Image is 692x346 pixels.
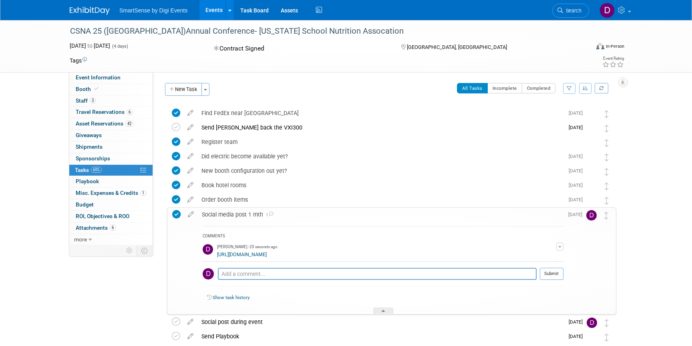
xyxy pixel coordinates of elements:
[76,213,129,219] span: ROI, Objectives & ROO
[599,3,615,18] img: Dan Tiernan
[140,190,146,196] span: 1
[211,42,388,56] div: Contract Signed
[127,109,133,115] span: 6
[605,110,609,118] i: Move task
[67,24,577,38] div: CSNA 25 ([GEOGRAPHIC_DATA])Annual Conference- [US_STATE] School Nutrition Assocation
[76,120,133,127] span: Asset Reservations
[203,268,214,279] img: Dan Tiernan
[587,166,597,177] img: Abby Allison
[197,150,564,163] div: Did electric become available yet?
[587,181,597,191] img: Abby Allison
[76,225,116,231] span: Attachments
[69,142,153,153] a: Shipments
[522,83,556,93] button: Completed
[69,153,153,164] a: Sponsorships
[76,155,110,162] span: Sponsorships
[568,212,586,217] span: [DATE]
[605,154,609,161] i: Move task
[605,43,624,49] div: In-Person
[457,83,488,93] button: All Tasks
[197,315,564,329] div: Social post during event
[183,182,197,189] a: edit
[569,168,587,174] span: [DATE]
[183,333,197,340] a: edit
[586,210,597,221] img: Dan Tiernan
[587,332,597,342] img: Abby Allison
[90,97,96,103] span: 3
[69,107,153,118] a: Travel Reservations6
[569,197,587,202] span: [DATE]
[183,138,197,146] a: edit
[69,188,153,199] a: Misc. Expenses & Credits1
[197,193,564,206] div: Order booth items
[125,121,133,127] span: 42
[69,176,153,187] a: Playbook
[110,225,116,231] span: 6
[76,178,99,184] span: Playbook
[70,42,110,49] span: [DATE] [DATE]
[263,212,274,218] span: 1
[183,153,197,160] a: edit
[69,211,153,222] a: ROI, Objectives & ROO
[203,233,563,241] div: COMMENTS
[69,118,153,129] a: Asset Reservations42
[123,245,137,256] td: Personalize Event Tab Strip
[197,121,564,134] div: Send [PERSON_NAME] back the VXI300
[217,244,278,250] span: [PERSON_NAME] - 20 seconds ago
[76,86,100,92] span: Booth
[605,125,609,132] i: Move task
[540,268,563,280] button: Submit
[203,244,213,255] img: Dan Tiernan
[197,330,564,343] div: Send Playbook
[76,144,103,150] span: Shipments
[76,132,102,138] span: Giveaways
[183,318,197,326] a: edit
[569,110,587,116] span: [DATE]
[70,57,87,65] td: Tags
[407,44,507,50] span: [GEOGRAPHIC_DATA], [GEOGRAPHIC_DATA]
[76,74,121,81] span: Event Information
[76,97,96,104] span: Staff
[69,223,153,234] a: Attachments6
[69,130,153,141] a: Giveaways
[596,43,604,49] img: Format-Inperson.png
[569,182,587,188] span: [DATE]
[69,199,153,210] a: Budget
[75,167,102,173] span: Tasks
[69,72,153,83] a: Event Information
[605,168,609,176] i: Move task
[587,109,597,119] img: Abby Allison
[587,195,597,206] img: Abby Allison
[604,212,608,219] i: Move task
[487,83,522,93] button: Incomplete
[76,190,146,196] span: Misc. Expenses & Credits
[69,234,153,245] a: more
[587,318,597,328] img: Dan Tiernan
[95,87,99,91] i: Booth reservation complete
[605,139,609,147] i: Move task
[74,236,87,243] span: more
[569,334,587,339] span: [DATE]
[563,8,581,14] span: Search
[184,211,198,218] a: edit
[213,295,249,300] a: Show task history
[69,84,153,95] a: Booth
[542,42,624,54] div: Event Format
[183,124,197,131] a: edit
[587,152,597,162] img: Abby Allison
[197,164,564,178] div: New booth configuration out yet?
[569,154,587,159] span: [DATE]
[605,197,609,204] i: Move task
[86,42,94,49] span: to
[137,245,153,256] td: Toggle Event Tabs
[119,7,187,14] span: SmartSense by Digi Events
[198,208,563,221] div: Social media post 1 mth
[183,109,197,117] a: edit
[183,196,197,203] a: edit
[569,319,587,325] span: [DATE]
[69,95,153,107] a: Staff3
[183,167,197,174] a: edit
[70,7,110,15] img: ExhibitDay
[605,319,609,327] i: Move task
[69,165,153,176] a: Tasks69%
